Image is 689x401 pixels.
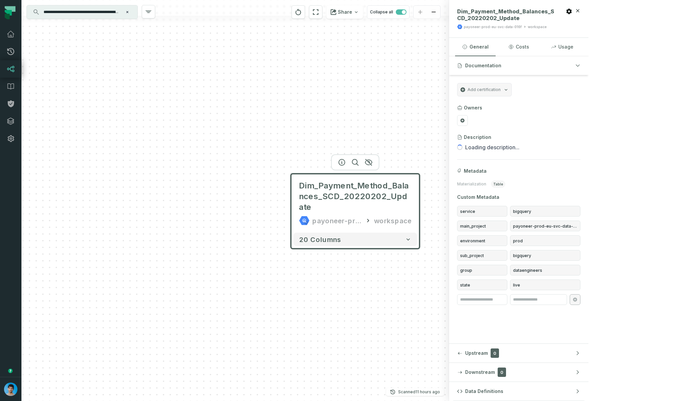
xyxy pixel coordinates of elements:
[449,363,588,382] button: Downstream0
[491,180,505,188] span: table
[457,235,507,246] span: environment
[464,24,522,29] div: payoneer-prod-eu-svc-data-016f
[455,38,496,56] button: General
[467,87,501,92] span: Add certification
[465,369,495,376] span: Downstream
[416,389,440,394] relative-time: Oct 6, 2025, 4:06 AM GMT+3
[510,221,580,231] span: payoneer-prod-eu-svc-data-016f
[465,62,501,69] span: Documentation
[465,388,503,395] span: Data Definitions
[510,250,580,261] span: bigquery
[510,206,580,217] span: bigquery
[457,250,507,261] span: sub_project
[457,206,507,217] span: service
[457,265,507,275] span: group
[457,8,556,21] span: Dim_Payment_Method_Balances_SCD_20220202_Update
[510,279,580,290] span: live
[326,5,363,19] button: Share
[374,215,412,226] div: workspace
[299,180,412,213] span: Dim_Payment_Method_Balances_SCD_20220202_Update
[457,83,512,96] button: Add certification
[457,221,507,231] span: main_project
[464,134,491,141] h3: Description
[457,194,580,200] span: Custom Metadata
[449,382,588,401] button: Data Definitions
[528,24,547,29] div: workspace
[386,388,444,396] button: Scanned[DATE] 4:06:33 AM
[465,350,488,356] span: Upstream
[299,235,341,243] span: 20 columns
[312,215,362,226] div: payoneer-prod-eu-svc-data-016f
[427,6,440,19] button: zoom out
[510,265,580,275] span: dataengineers
[457,279,507,290] span: state
[498,368,506,377] span: 0
[498,38,539,56] button: Costs
[7,368,13,374] div: Tooltip anchor
[449,344,588,363] button: Upstream0
[449,56,588,75] button: Documentation
[510,235,580,246] span: prod
[398,389,440,395] p: Scanned
[464,104,482,111] h3: Owners
[367,5,410,19] button: Collapse all
[464,168,487,174] span: Metadata
[465,143,519,151] span: Loading description...
[542,38,582,56] button: Usage
[491,348,499,358] span: 0
[457,181,486,187] span: Materialization
[4,383,17,396] img: avatar of Omri Ildis
[124,9,131,15] button: Clear search query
